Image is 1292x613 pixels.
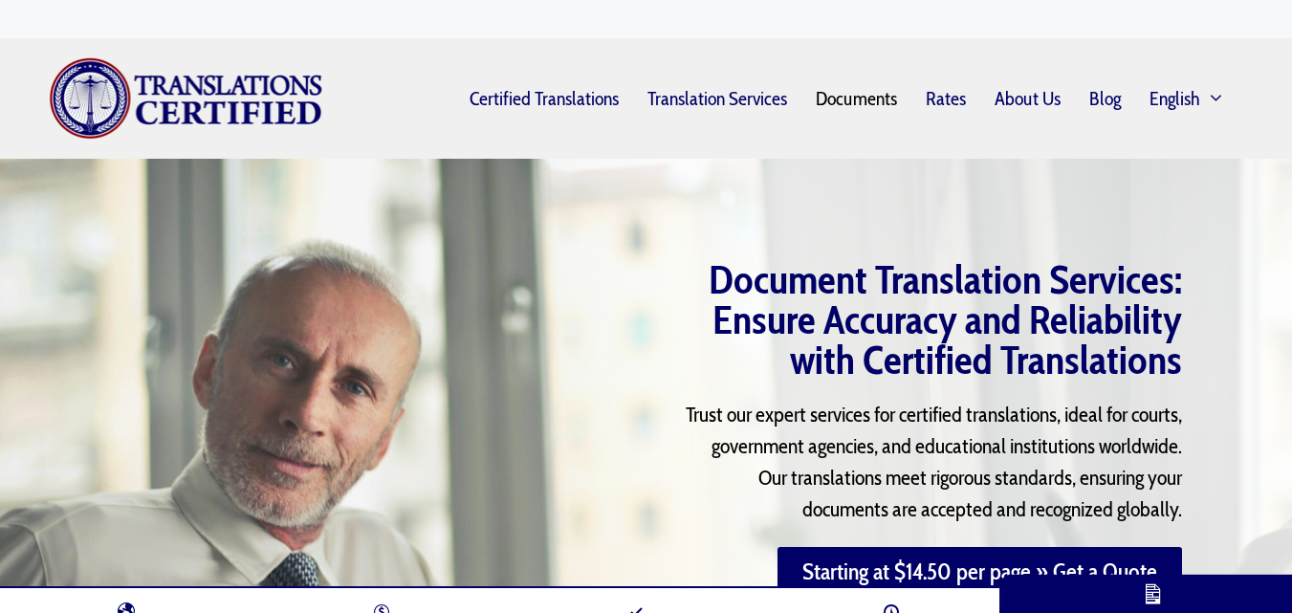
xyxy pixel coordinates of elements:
a: Translation Services [633,77,801,120]
a: Starting at $14.50 per page » Get a Quote [777,547,1182,597]
img: Translations Certified [49,57,324,140]
span: English [1150,91,1200,106]
h1: Document Translation Services: Ensure Accuracy and Reliability with Certified Translations [656,259,1182,380]
a: English [1135,75,1244,122]
nav: Primary [323,75,1244,122]
a: Certified Translations [455,77,633,120]
span: Trust our expert services for certified translations, ideal for courts, government agencies, and ... [686,402,1182,522]
a: About Us [980,77,1075,120]
a: Rates [911,77,980,120]
a: Documents [801,77,911,120]
a: Blog [1075,77,1135,120]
